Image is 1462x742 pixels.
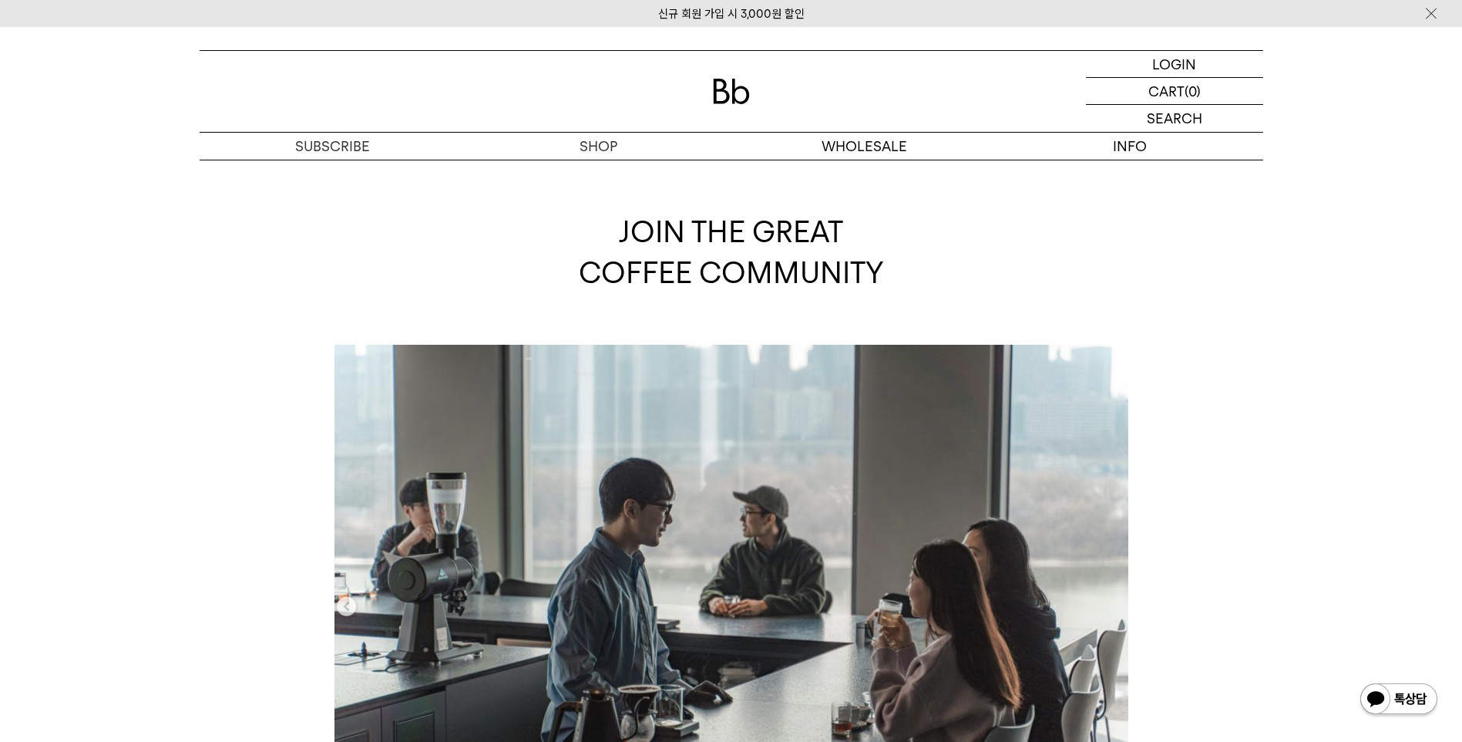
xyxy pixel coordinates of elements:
[731,133,997,160] p: WHOLESALE
[1148,78,1185,104] p: CART
[713,79,750,104] img: 로고
[200,133,465,160] a: SUBSCRIBE
[1147,105,1202,132] p: SEARCH
[579,214,884,290] span: JOIN THE GREAT COFFEE COMMUNITY
[1185,78,1201,104] p: (0)
[997,133,1263,160] p: INFO
[465,133,731,160] a: SHOP
[1086,51,1263,78] a: LOGIN
[658,7,805,21] a: 신규 회원 가입 시 3,000원 할인
[1086,78,1263,105] a: CART (0)
[1152,51,1196,77] p: LOGIN
[1359,682,1439,719] img: 카카오톡 채널 1:1 채팅 버튼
